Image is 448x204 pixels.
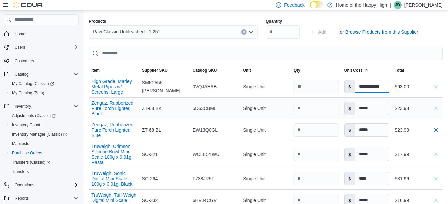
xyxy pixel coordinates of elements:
div: $23.98 [395,104,440,112]
img: Cova [13,2,43,8]
button: Purchase Orders [7,148,81,158]
button: Inventory [1,102,81,111]
span: My Catalog (Beta) [9,89,79,97]
label: $ [345,124,355,136]
a: Adjustments (Classic) [7,111,81,120]
label: $ [345,102,355,115]
button: My Catalog (Beta) [7,88,81,98]
button: Home [1,29,81,39]
button: Catalog SKU [190,65,241,76]
a: My Catalog (Classic) [9,80,57,88]
span: Users [12,43,79,51]
span: Inventory Manager (Classic) [9,130,79,138]
button: Clear input [241,29,247,35]
span: Users [15,45,25,50]
span: 5D63CBML [192,104,216,112]
div: Single Unit [241,172,291,185]
span: Manifests [12,141,29,146]
span: SC-264 [142,175,158,183]
a: Transfers [9,168,31,176]
span: My Catalog (Beta) [12,90,44,96]
p: [PERSON_NAME] [404,1,443,9]
p: | [390,1,391,9]
button: Users [1,43,81,52]
button: Catalog [12,70,31,78]
label: $ [345,148,355,161]
a: Customers [12,57,37,65]
span: Raw Classic Unbleached - 1.25" [93,28,159,36]
span: ZT-68 BL [142,126,161,134]
button: Reports [1,194,81,203]
div: $31.96 [395,175,440,183]
span: JD [395,1,400,9]
button: Total [392,65,443,76]
span: Unit [243,68,251,73]
span: Inventory Count [9,121,79,129]
button: Open list of options [249,29,254,35]
span: Unit Cost [344,68,362,73]
span: Customers [15,58,34,64]
span: Inventory Count [12,122,40,128]
span: Reports [15,196,29,201]
span: ZT-68 BK [142,104,162,112]
a: Transfers (Classic) [7,158,81,167]
div: Single Unit [241,80,291,93]
div: $17.99 [395,150,440,158]
button: Operations [1,180,81,190]
button: or Browse Products from this Supplier [337,25,421,39]
button: Transfers [7,167,81,176]
span: 0VQJAEAB [192,83,216,91]
button: Manifests [7,139,81,148]
button: Inventory [12,102,34,110]
span: Catalog [15,72,28,77]
label: $ [345,172,355,185]
button: Item [89,65,139,76]
label: Quantity [266,19,282,24]
span: Inventory Manager (Classic) [12,132,67,137]
span: My Catalog (Classic) [12,81,54,86]
a: Inventory Manager (Classic) [7,130,81,139]
a: My Catalog (Classic) [7,79,81,88]
button: Qty [291,65,342,76]
span: Reports [12,194,79,202]
span: SMK255K [PERSON_NAME] [142,79,187,95]
span: Catalog SKU [192,68,217,73]
span: Purchase Orders [9,149,79,157]
span: Catalog [12,70,79,78]
button: TruWeigh, Sonic Digital Mini Scale 100g x 0.01g, Black [91,171,137,187]
label: $ [345,80,355,93]
span: Qty [294,68,300,73]
div: Single Unit [241,102,291,115]
span: Transfers [12,169,29,174]
span: Feedback [284,2,304,8]
button: Unit Cost [342,65,392,76]
span: Adjustments (Classic) [9,112,79,120]
span: Transfers (Classic) [12,160,50,165]
span: Operations [12,181,79,189]
span: My Catalog (Classic) [9,80,79,88]
button: High Grade, Marley Metal Pipes w/ Screens, Large [91,79,137,95]
span: Item [91,68,100,73]
button: Users [12,43,28,51]
label: Products [89,19,106,24]
button: Unit [241,65,291,76]
span: WCLE5YWU [192,150,219,158]
span: Inventory [15,104,31,109]
span: Supplier SKU [142,68,168,73]
a: Home [12,30,28,38]
span: or Browse Products from this Supplier [340,29,418,35]
div: Single Unit [241,123,291,137]
div: $23.98 [395,126,440,134]
a: Purchase Orders [9,149,45,157]
button: Customers [1,56,81,66]
span: EW13Q0GL [192,126,217,134]
span: Home [12,30,79,38]
span: Home [15,31,25,37]
div: $63.00 [395,83,440,91]
a: Manifests [9,140,32,148]
span: Add [318,29,327,35]
button: Reports [12,194,31,202]
p: Home of the Happy High [336,1,387,9]
a: Inventory Manager (Classic) [9,130,70,138]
